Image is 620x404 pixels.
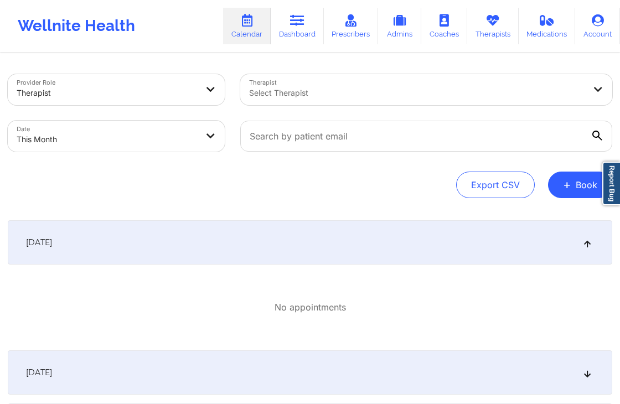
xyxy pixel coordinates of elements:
[519,8,576,44] a: Medications
[421,8,467,44] a: Coaches
[17,127,197,152] div: This Month
[26,367,52,378] span: [DATE]
[275,301,346,314] p: No appointments
[17,81,197,105] div: Therapist
[456,172,535,198] button: Export CSV
[378,8,421,44] a: Admins
[271,8,324,44] a: Dashboard
[223,8,271,44] a: Calendar
[575,8,620,44] a: Account
[563,182,571,188] span: +
[26,237,52,248] span: [DATE]
[548,172,612,198] button: +Book
[602,162,620,205] a: Report Bug
[324,8,379,44] a: Prescribers
[240,121,612,152] input: Search by patient email
[467,8,519,44] a: Therapists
